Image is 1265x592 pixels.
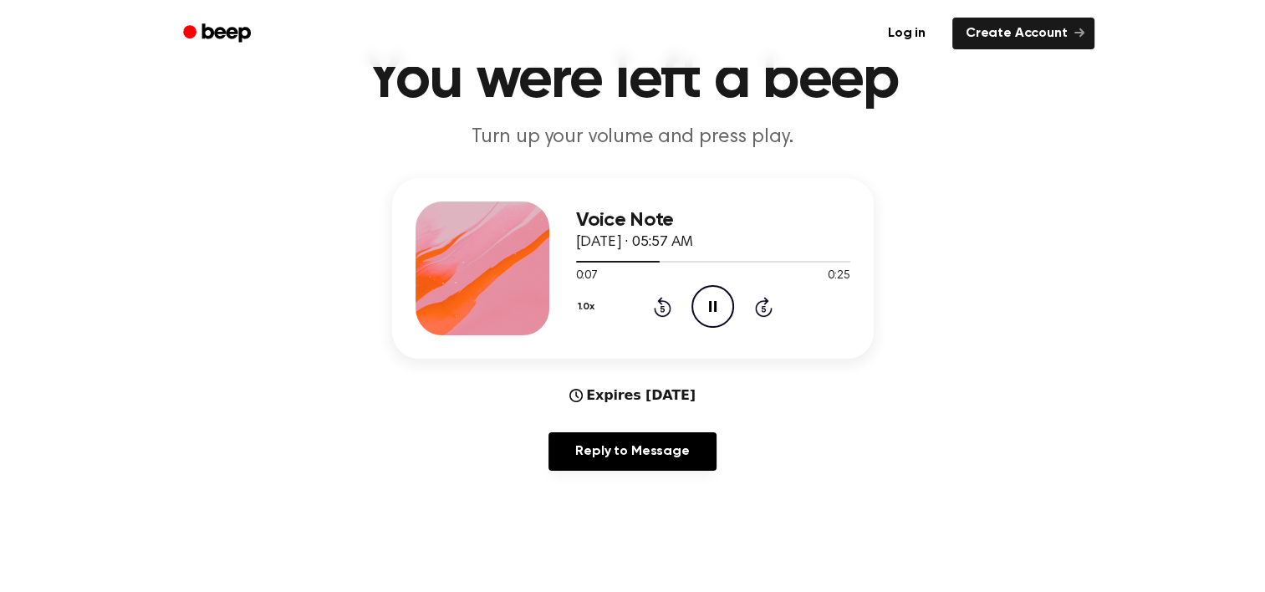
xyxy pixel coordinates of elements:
[312,124,954,151] p: Turn up your volume and press play.
[548,432,716,471] a: Reply to Message
[205,50,1061,110] h1: You were left a beep
[828,268,849,285] span: 0:25
[576,209,850,232] h3: Voice Note
[576,293,601,321] button: 1.0x
[576,268,598,285] span: 0:07
[576,235,693,250] span: [DATE] · 05:57 AM
[871,14,942,53] a: Log in
[569,385,696,406] div: Expires [DATE]
[171,18,266,50] a: Beep
[952,18,1094,49] a: Create Account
